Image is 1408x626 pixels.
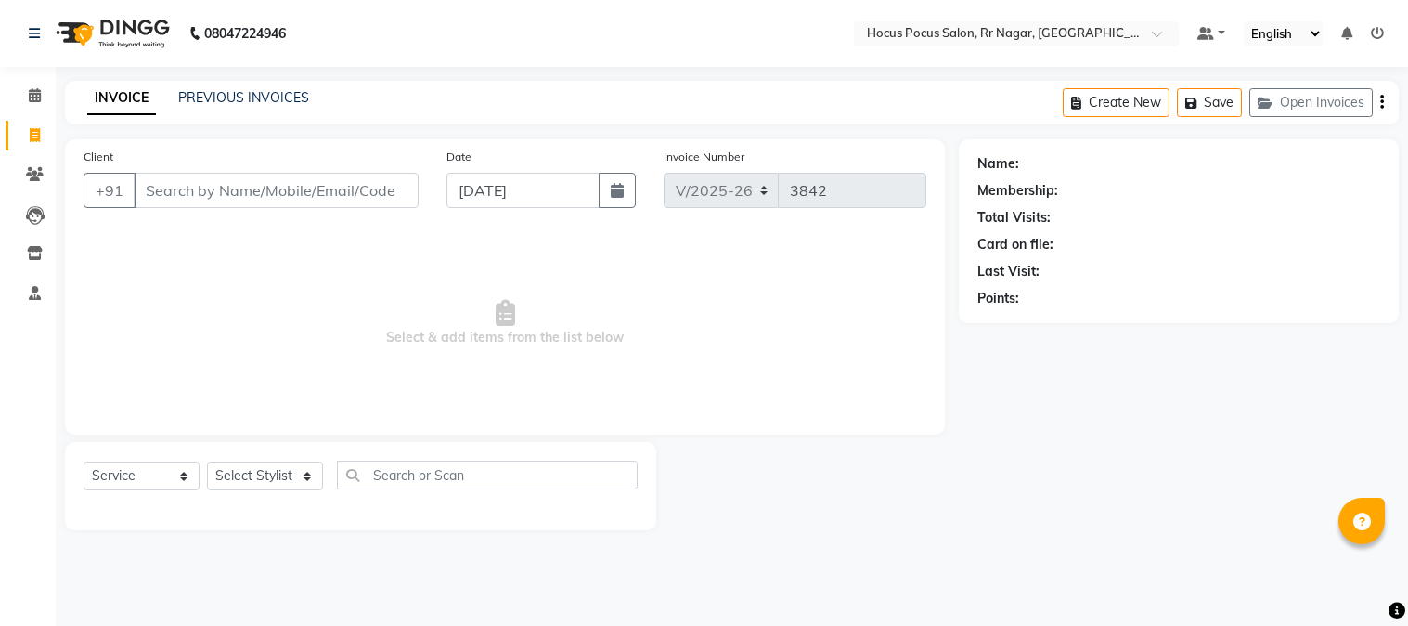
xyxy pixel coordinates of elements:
[87,82,156,115] a: INVOICE
[1330,552,1389,607] iframe: chat widget
[446,149,471,165] label: Date
[977,262,1040,281] div: Last Visit:
[1249,88,1373,117] button: Open Invoices
[84,230,926,416] span: Select & add items from the list below
[977,181,1058,201] div: Membership:
[1063,88,1169,117] button: Create New
[977,289,1019,308] div: Points:
[337,461,638,489] input: Search or Scan
[134,173,419,208] input: Search by Name/Mobile/Email/Code
[178,89,309,106] a: PREVIOUS INVOICES
[1177,88,1242,117] button: Save
[664,149,744,165] label: Invoice Number
[977,154,1019,174] div: Name:
[47,7,174,59] img: logo
[977,208,1051,228] div: Total Visits:
[84,149,113,165] label: Client
[977,235,1053,254] div: Card on file:
[84,173,136,208] button: +91
[204,7,286,59] b: 08047224946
